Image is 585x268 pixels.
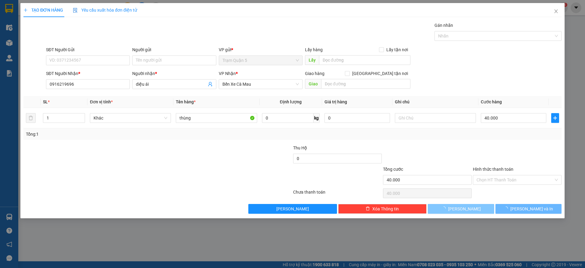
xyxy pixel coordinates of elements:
input: VD: Bàn, Ghế [176,113,257,123]
button: Close [548,3,565,20]
span: SL [43,99,48,104]
span: Giao hàng [305,71,324,76]
label: Hình thức thanh toán [473,167,513,172]
div: SĐT Người Nhận [46,70,130,77]
span: VP Nhận [219,71,236,76]
span: Thu Hộ [293,145,307,150]
span: [PERSON_NAME] [276,205,309,212]
span: Giá trị hàng [324,99,347,104]
span: Cước hàng [481,99,502,104]
span: plus [551,116,559,120]
div: Tổng: 1 [26,131,226,138]
button: plus [551,113,559,123]
button: deleteXóa Thông tin [338,204,427,214]
span: [PERSON_NAME] [448,205,481,212]
span: Định lượng [280,99,302,104]
span: close [554,9,558,14]
span: loading [504,206,510,211]
span: Đơn vị tính [90,99,113,104]
div: SĐT Người Gửi [46,46,130,53]
img: icon [73,8,78,13]
span: Xóa Thông tin [372,205,399,212]
span: Khác [94,113,167,123]
span: plus [23,8,28,12]
span: Lấy [305,55,319,65]
input: Dọc đường [319,55,410,65]
div: Người nhận [132,70,216,77]
input: Ghi Chú [395,113,476,123]
span: Lấy hàng [305,47,323,52]
span: [PERSON_NAME] và In [510,205,553,212]
span: delete [366,206,370,211]
span: loading [441,206,448,211]
span: Tổng cước [383,167,403,172]
span: TẠO ĐƠN HÀNG [23,8,63,13]
button: delete [26,113,36,123]
span: Yêu cầu xuất hóa đơn điện tử [73,8,137,13]
span: user-add [208,82,213,87]
span: Trạm Quận 5 [222,56,299,65]
button: [PERSON_NAME] [428,204,494,214]
span: Giao [305,79,321,89]
div: Chưa thanh toán [292,189,382,199]
span: Lấy tận nơi [384,46,410,53]
button: [PERSON_NAME] [248,204,337,214]
span: kg [314,113,320,123]
span: Bến Xe Cà Mau [222,80,299,89]
button: [PERSON_NAME] và In [495,204,562,214]
input: 0 [324,113,390,123]
span: Tên hàng [176,99,196,104]
div: VP gửi [219,46,303,53]
label: Gán nhãn [434,23,453,28]
th: Ghi chú [392,96,478,108]
span: [GEOGRAPHIC_DATA] tận nơi [350,70,410,77]
div: Người gửi [132,46,216,53]
input: Dọc đường [321,79,410,89]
